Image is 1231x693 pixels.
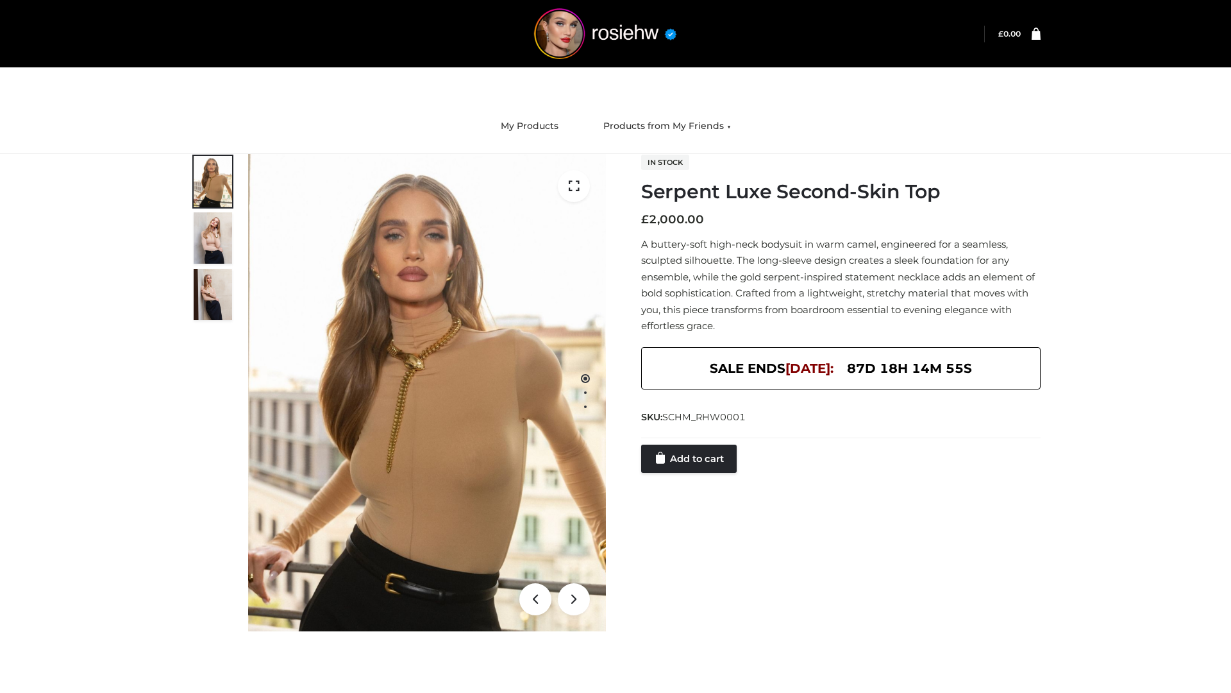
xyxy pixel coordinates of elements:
a: Add to cart [641,445,737,473]
p: A buttery-soft high-neck bodysuit in warm camel, engineered for a seamless, sculpted silhouette. ... [641,236,1041,334]
bdi: 2,000.00 [641,212,704,227]
img: Serpent Luxe Second-Skin Top [248,154,606,631]
h1: Serpent Luxe Second-Skin Top [641,180,1041,203]
img: Screenshot-2024-10-29-at-6.26.12%E2%80%AFPM.jpg [194,269,232,320]
bdi: 0.00 [998,29,1021,38]
a: £0.00 [998,29,1021,38]
img: Screenshot-2024-10-29-at-6.25.55%E2%80%AFPM.jpg [194,212,232,264]
img: rosiehw [509,8,701,59]
span: [DATE]: [785,361,833,376]
span: £ [998,29,1003,38]
div: SALE ENDS [641,347,1041,389]
a: Products from My Friends [594,112,741,141]
span: £ [641,212,649,227]
span: SCHM_RHW0001 [662,411,746,423]
span: SKU: [641,409,747,425]
span: 87d 18h 14m 55s [847,357,972,379]
img: Screenshot-2024-10-29-at-6.26.01%E2%80%AFPM.jpg [194,156,232,207]
a: My Products [491,112,568,141]
span: In stock [641,155,689,170]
